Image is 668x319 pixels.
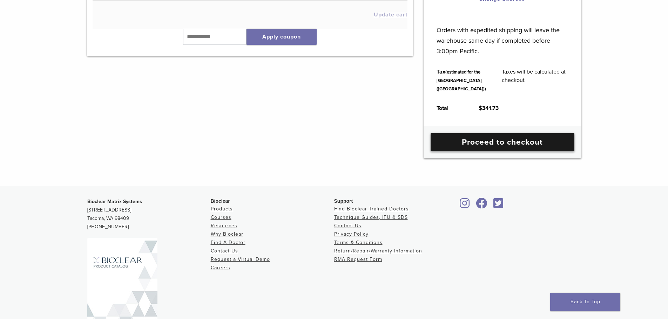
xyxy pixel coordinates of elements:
[550,293,620,311] a: Back To Top
[87,199,142,204] strong: Bioclear Matrix Systems
[211,256,270,262] a: Request a Virtual Demo
[429,62,494,98] th: Tax
[334,223,362,229] a: Contact Us
[334,198,353,204] span: Support
[474,202,490,209] a: Bioclear
[211,240,245,245] a: Find A Doctor
[87,197,211,231] p: [STREET_ADDRESS] Tacoma, WA 98409 [PHONE_NUMBER]
[431,133,574,151] a: Proceed to checkout
[211,248,238,254] a: Contact Us
[334,248,422,254] a: Return/Repair/Warranty Information
[458,202,472,209] a: Bioclear
[494,62,576,98] td: Taxes will be calculated at checkout
[211,265,230,271] a: Careers
[491,202,506,209] a: Bioclear
[334,214,408,220] a: Technique Guides, IFU & SDS
[374,12,407,18] button: Update cart
[247,29,317,45] button: Apply coupon
[479,105,482,112] span: $
[429,98,471,118] th: Total
[334,240,383,245] a: Terms & Conditions
[211,198,230,204] span: Bioclear
[437,14,568,56] p: Orders with expedited shipping will leave the warehouse same day if completed before 3:00pm Pacific.
[211,231,243,237] a: Why Bioclear
[211,206,233,212] a: Products
[334,231,369,237] a: Privacy Policy
[437,69,486,92] small: (estimated for the [GEOGRAPHIC_DATA] ([GEOGRAPHIC_DATA]))
[211,214,231,220] a: Courses
[211,223,237,229] a: Resources
[479,105,499,112] bdi: 341.73
[334,256,382,262] a: RMA Request Form
[334,206,409,212] a: Find Bioclear Trained Doctors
